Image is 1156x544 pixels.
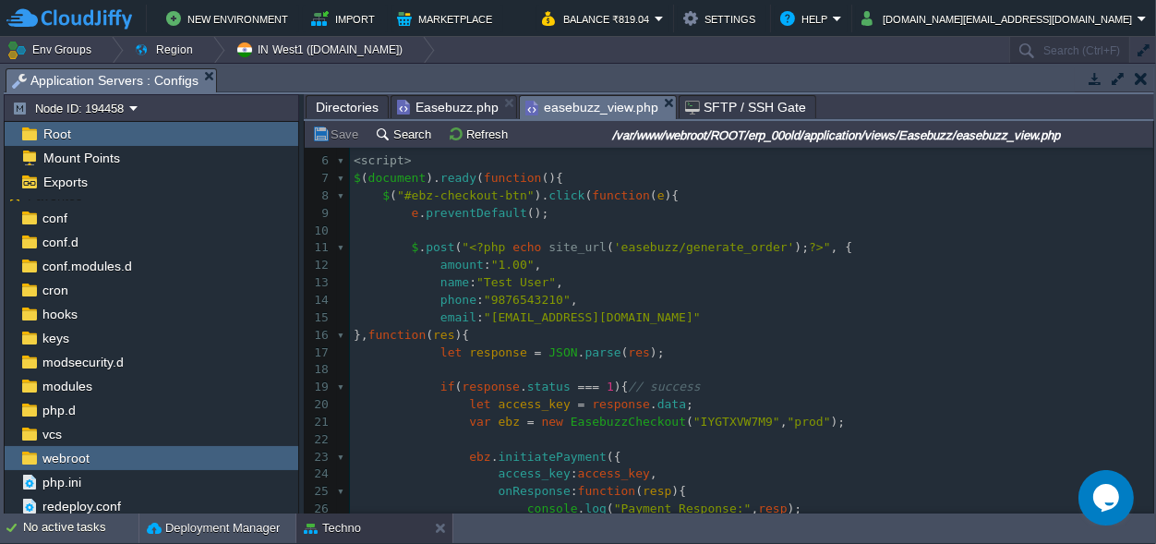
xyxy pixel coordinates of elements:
[40,174,90,190] span: Exports
[628,345,649,359] span: res
[607,450,621,464] span: ({
[657,397,686,411] span: data
[469,345,527,359] span: response
[527,206,548,220] span: ();
[752,502,759,515] span: ,
[455,240,463,254] span: (
[527,415,535,429] span: =
[426,328,433,342] span: (
[455,328,470,342] span: ){
[305,152,333,170] div: 6
[354,171,361,185] span: $
[686,397,693,411] span: ;
[316,96,379,118] span: Directories
[361,153,404,167] span: script
[305,274,333,292] div: 13
[39,450,92,466] a: webroot
[628,380,700,393] span: // success
[166,7,294,30] button: New Environment
[39,474,84,490] span: php.ini
[525,96,658,119] span: easebuzz_view.php
[548,240,607,254] span: site_url
[650,188,657,202] span: (
[469,397,490,411] span: let
[418,206,426,220] span: .
[499,415,520,429] span: ebz
[40,126,74,142] a: Root
[788,415,831,429] span: "prod"
[235,37,409,63] button: IN West1 ([DOMAIN_NAME])
[397,96,499,118] span: Easebuzz.php
[476,275,556,289] span: "Test User"
[491,450,499,464] span: .
[650,397,657,411] span: .
[305,309,333,327] div: 15
[499,397,571,411] span: access_key
[650,345,665,359] span: );
[455,380,463,393] span: (
[548,188,584,202] span: click
[305,205,333,223] div: 9
[758,502,787,515] span: resp
[484,310,701,324] span: "[EMAIL_ADDRESS][DOMAIN_NAME]"
[535,188,549,202] span: ).
[519,95,677,118] li: /var/www/webroot/ROOT/erp_00old/application/views/Easebuzz/easebuzz_view.php
[1078,470,1138,526] iframe: chat widget
[448,126,513,142] button: Refresh
[671,484,686,498] span: ){
[520,380,527,393] span: .
[499,466,571,480] span: access_key
[484,293,571,307] span: "9876543210"
[614,502,752,515] span: "Payment Response:"
[527,502,578,515] span: console
[578,380,599,393] span: ===
[780,415,788,429] span: ,
[861,7,1138,30] button: [DOMAIN_NAME][EMAIL_ADDRESS][DOMAIN_NAME]
[305,414,333,431] div: 21
[484,171,542,185] span: function
[23,514,138,543] div: No active tasks
[147,519,280,538] button: Deployment Manager
[614,380,629,393] span: ){
[831,240,852,254] span: , {
[412,206,419,220] span: e
[512,240,541,254] span: echo
[39,330,72,346] span: keys
[39,498,124,514] a: redeploy.conf
[578,484,636,498] span: function
[391,95,517,118] li: /var/www/webroot/ROOT/erp_00old/application/controllers/Easebuzz.php
[788,502,802,515] span: );
[571,415,686,429] span: EasebuzzCheckout
[304,519,361,538] button: Techno
[397,188,535,202] span: "#ebz-checkout-btn"
[462,380,520,393] span: response
[404,153,412,167] span: >
[527,380,571,393] span: status
[40,150,123,166] span: Mount Points
[305,431,333,449] div: 22
[643,484,671,498] span: resp
[39,354,126,370] a: modsecurity.d
[426,240,454,254] span: post
[592,397,650,411] span: response
[39,282,71,298] span: cron
[578,502,585,515] span: .
[397,7,498,30] button: Marketplace
[382,188,390,202] span: $
[312,126,364,142] button: Save
[305,483,333,501] div: 25
[39,426,65,442] span: vcs
[418,240,426,254] span: .
[433,328,454,342] span: res
[571,466,578,480] span: :
[476,310,484,324] span: :
[305,345,333,362] div: 17
[683,7,761,30] button: Settings
[809,240,824,254] span: ?>
[491,258,535,272] span: "1.00"
[542,415,563,429] span: new
[440,345,462,359] span: let
[440,275,469,289] span: name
